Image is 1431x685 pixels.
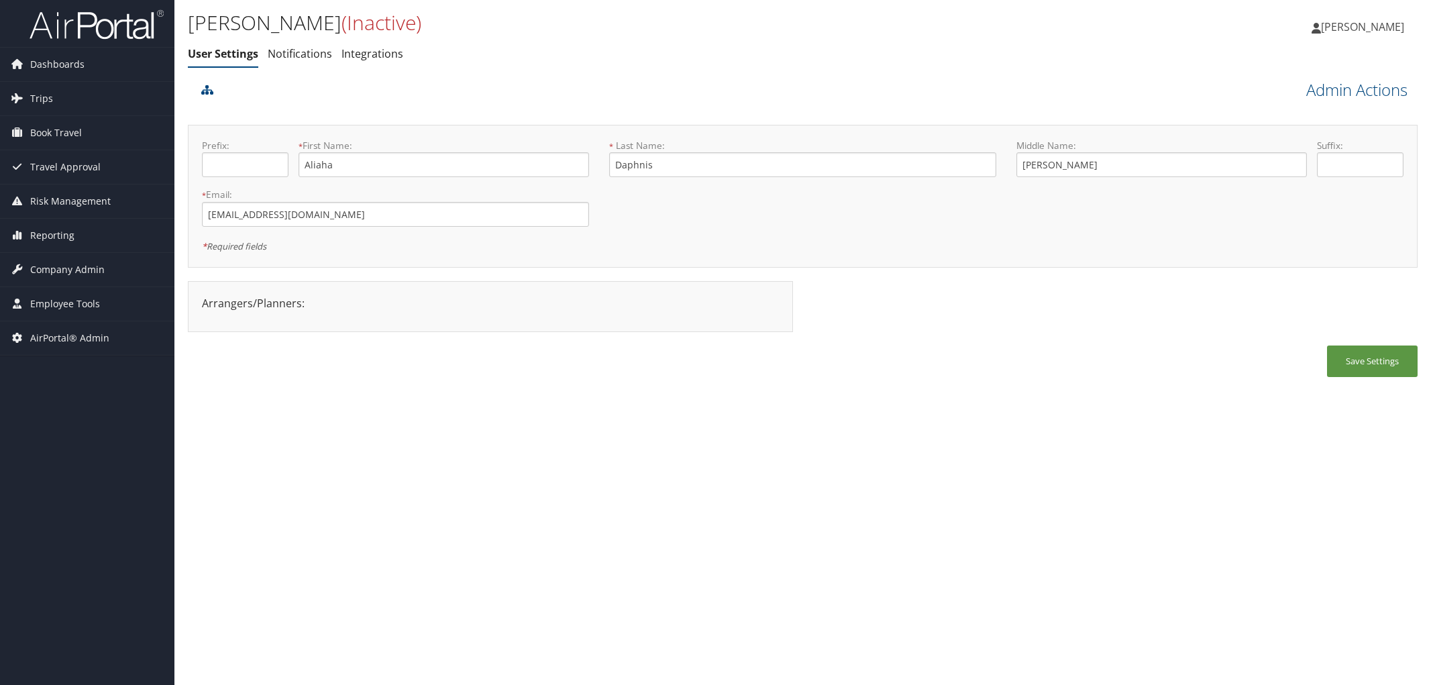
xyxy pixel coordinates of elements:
[30,287,100,321] span: Employee Tools
[202,139,288,152] label: Prefix:
[341,9,421,36] span: (Inactive)
[1321,19,1404,34] span: [PERSON_NAME]
[1016,139,1307,152] label: Middle Name:
[188,46,258,61] a: User Settings
[30,219,74,252] span: Reporting
[341,46,403,61] a: Integrations
[192,295,789,311] div: Arrangers/Planners:
[1312,7,1418,47] a: [PERSON_NAME]
[30,253,105,286] span: Company Admin
[30,116,82,150] span: Book Travel
[299,139,589,152] label: First Name:
[30,150,101,184] span: Travel Approval
[30,48,85,81] span: Dashboards
[1327,346,1418,377] button: Save Settings
[30,82,53,115] span: Trips
[609,139,996,152] label: Last Name:
[1317,139,1403,152] label: Suffix:
[188,9,1008,37] h1: [PERSON_NAME]
[202,188,589,201] label: Email:
[1306,78,1408,101] a: Admin Actions
[30,185,111,218] span: Risk Management
[30,9,164,40] img: airportal-logo.png
[268,46,332,61] a: Notifications
[202,240,266,252] em: Required fields
[30,321,109,355] span: AirPortal® Admin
